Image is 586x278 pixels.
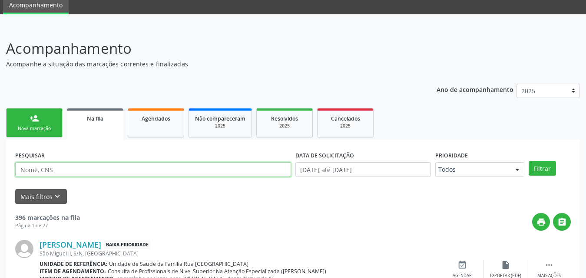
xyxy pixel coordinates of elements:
p: Ano de acompanhamento [437,84,513,95]
div: Nova marcação [13,125,56,132]
i: keyboard_arrow_down [53,192,62,201]
i:  [544,260,554,270]
span: Todos [438,165,507,174]
span: Consulta de Profissionais de Nivel Superior Na Atenção Especializada ([PERSON_NAME]) [108,268,326,275]
b: Item de agendamento: [40,268,106,275]
button: Mais filtroskeyboard_arrow_down [15,189,67,204]
div: 2025 [324,123,367,129]
div: 2025 [263,123,306,129]
button:  [553,213,571,231]
i:  [557,217,567,227]
a: [PERSON_NAME] [40,240,101,249]
div: 2025 [195,123,245,129]
label: Prioridade [435,149,468,162]
span: Não compareceram [195,115,245,122]
div: person_add [30,114,39,123]
label: PESQUISAR [15,149,45,162]
i: print [536,217,546,227]
span: Unidade de Saude da Familia Rua [GEOGRAPHIC_DATA] [109,260,248,268]
strong: 396 marcações na fila [15,213,80,222]
span: Na fila [87,115,103,122]
b: Unidade de referência: [40,260,107,268]
p: Acompanhamento [6,38,408,59]
span: Agendados [142,115,170,122]
button: print [532,213,550,231]
p: Acompanhe a situação das marcações correntes e finalizadas [6,59,408,69]
button: Filtrar [529,161,556,176]
input: Nome, CNS [15,162,291,177]
span: Cancelados [331,115,360,122]
i: insert_drive_file [501,260,510,270]
span: Resolvidos [271,115,298,122]
span: Baixa Prioridade [104,240,150,249]
label: DATA DE SOLICITAÇÃO [295,149,354,162]
input: Selecione um intervalo [295,162,431,177]
div: Página 1 de 27 [15,222,80,229]
i: event_available [457,260,467,270]
div: São Miguel II, S/N, [GEOGRAPHIC_DATA] [40,250,440,257]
